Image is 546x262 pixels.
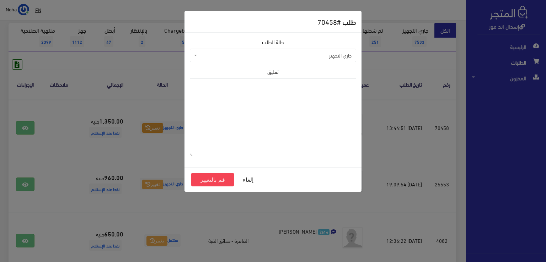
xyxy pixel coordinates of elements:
[9,213,36,240] iframe: Drift Widget Chat Controller
[191,173,234,186] button: قم بالتغيير
[317,15,337,28] span: 70458
[262,38,284,46] label: حالة الطلب
[190,49,356,62] span: جاري التجهيز
[317,16,356,27] h5: طلب #
[199,52,352,59] span: جاري التجهيز
[267,68,279,76] label: تعليق
[234,173,262,186] button: إلغاء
